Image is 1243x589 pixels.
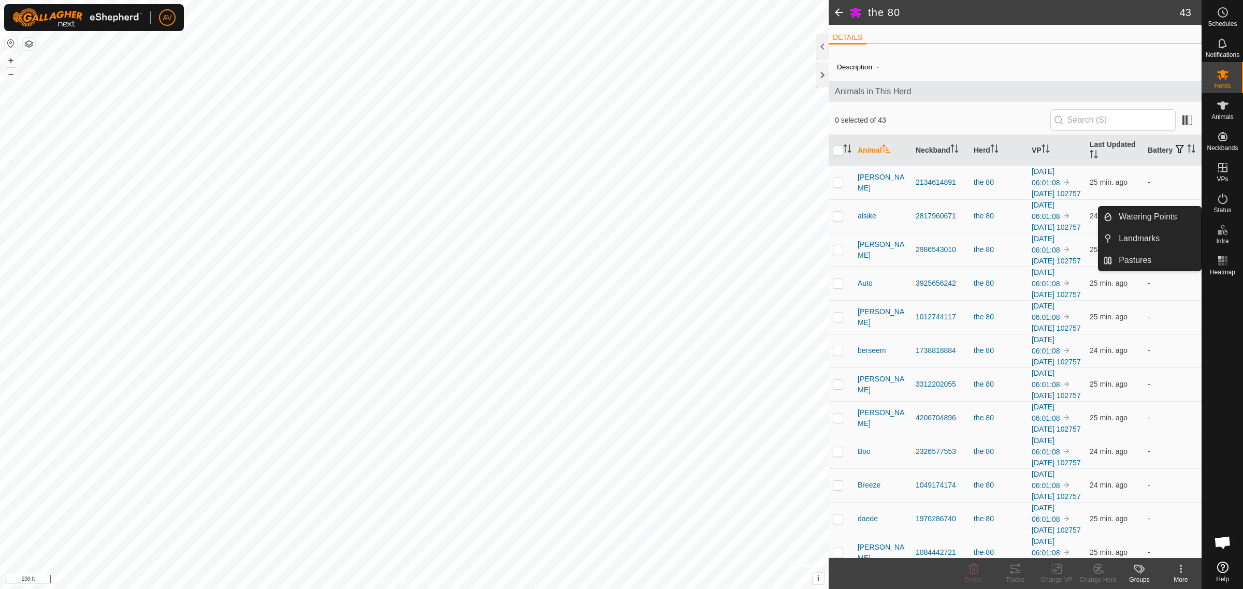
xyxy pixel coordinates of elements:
span: Watering Points [1119,211,1177,223]
span: Animals in This Herd [835,85,1195,98]
p-sorticon: Activate to sort [990,146,999,154]
a: Landmarks [1112,228,1201,249]
label: Description [837,63,872,71]
li: Pastures [1099,250,1201,271]
div: 3312202055 [916,379,965,390]
a: [DATE] 102757 [1032,189,1081,198]
li: Landmarks [1099,228,1201,249]
a: [DATE] 06:01:08 [1032,504,1060,523]
img: to [1062,313,1071,321]
img: to [1062,414,1071,422]
div: 1738818884 [916,345,965,356]
span: Auto [858,278,873,289]
button: – [5,68,17,80]
th: Battery [1144,135,1202,166]
a: [DATE] 102757 [1032,492,1081,500]
span: Notifications [1206,52,1239,58]
td: - [1144,267,1202,300]
span: [PERSON_NAME] [858,542,907,564]
div: the 80 [974,244,1023,255]
img: to [1062,346,1071,355]
div: the 80 [974,345,1023,356]
th: Last Updated [1086,135,1144,166]
div: 4206704896 [916,413,965,423]
div: More [1160,575,1202,584]
td: - [1144,435,1202,468]
span: Help [1216,576,1229,582]
a: Privacy Policy [373,576,412,585]
div: the 80 [974,379,1023,390]
span: daede [858,513,878,524]
a: [DATE] 102757 [1032,526,1081,534]
span: Boo [858,446,871,457]
span: Sep 20, 2025, 10:08 AM [1090,245,1128,254]
div: Change Herd [1077,575,1119,584]
h2: the 80 [868,6,1180,19]
p-sorticon: Activate to sort [1090,152,1098,160]
div: 2817960671 [916,211,965,222]
th: Herd [970,135,1028,166]
a: [DATE] 102757 [1032,290,1081,299]
span: Schedules [1208,21,1237,27]
input: Search (S) [1050,109,1176,131]
a: [DATE] 06:01:08 [1032,470,1060,490]
div: the 80 [974,177,1023,188]
th: Animal [854,135,912,166]
span: i [817,574,819,583]
span: 0 selected of 43 [835,115,1050,126]
button: Reset Map [5,37,17,50]
div: the 80 [974,278,1023,289]
th: Neckband [912,135,970,166]
span: Sep 20, 2025, 10:08 AM [1090,548,1128,556]
a: [DATE] 06:01:08 [1032,369,1060,389]
p-sorticon: Activate to sort [843,146,851,154]
img: to [1062,279,1071,287]
span: Sep 20, 2025, 10:08 AM [1090,414,1128,422]
span: Sep 20, 2025, 10:08 AM [1090,279,1128,287]
div: 3925656242 [916,278,965,289]
span: Sep 20, 2025, 10:07 AM [1090,380,1128,388]
span: Sep 20, 2025, 10:08 AM [1090,514,1128,523]
span: 43 [1180,5,1191,20]
div: 1012744117 [916,312,965,322]
a: [DATE] 06:01:08 [1032,403,1060,422]
th: VP [1028,135,1086,166]
div: Change VP [1036,575,1077,584]
a: Pastures [1112,250,1201,271]
span: - [872,58,883,75]
img: to [1062,178,1071,186]
span: Sep 20, 2025, 10:08 AM [1090,481,1128,489]
div: the 80 [974,413,1023,423]
a: [DATE] 102757 [1032,257,1081,265]
span: [PERSON_NAME] [858,306,907,328]
span: Sep 20, 2025, 10:08 AM [1090,447,1128,455]
span: berseem [858,345,886,356]
span: Delete [965,576,983,583]
span: Animals [1211,114,1234,120]
td: - [1144,367,1202,401]
span: Infra [1216,238,1228,244]
a: Help [1202,557,1243,586]
div: the 80 [974,513,1023,524]
span: [PERSON_NAME] [858,239,907,261]
a: [DATE] 06:01:08 [1032,436,1060,456]
span: Neckbands [1207,145,1238,151]
li: Watering Points [1099,207,1201,227]
td: - [1144,401,1202,435]
img: to [1062,212,1071,220]
a: [DATE] 102757 [1032,324,1081,332]
a: [DATE] 06:01:08 [1032,167,1060,187]
p-sorticon: Activate to sort [1042,146,1050,154]
td: - [1144,300,1202,334]
div: Open chat [1207,527,1238,558]
div: the 80 [974,312,1023,322]
a: [DATE] 06:01:08 [1032,201,1060,220]
span: Breeze [858,480,880,491]
img: to [1062,380,1071,388]
div: the 80 [974,547,1023,558]
span: [PERSON_NAME] [858,374,907,395]
div: 2986543010 [916,244,965,255]
td: - [1144,334,1202,367]
a: [DATE] 06:01:08 [1032,537,1060,557]
div: 1976286740 [916,513,965,524]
